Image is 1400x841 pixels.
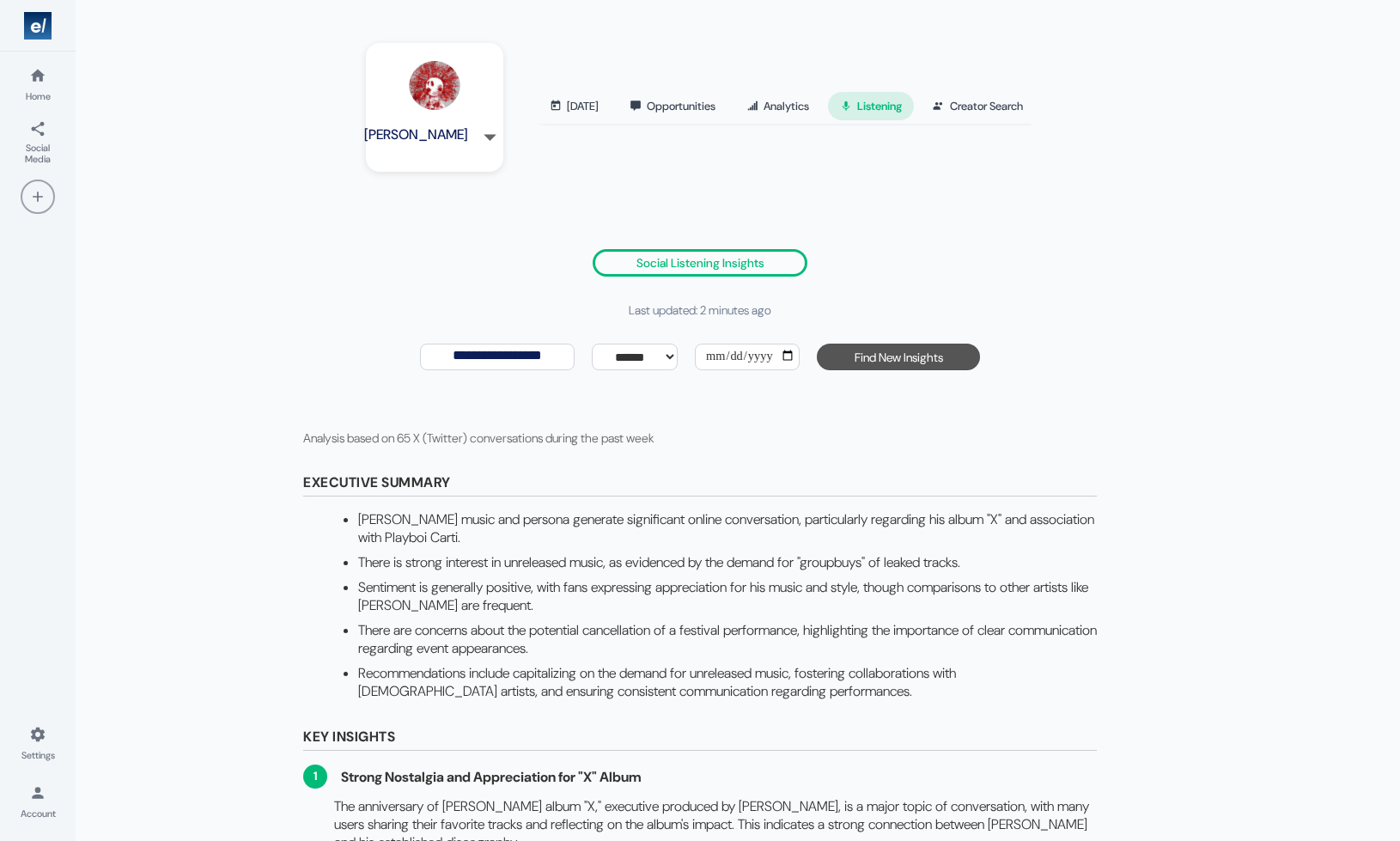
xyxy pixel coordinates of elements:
[7,117,69,168] a: Social Media
[303,473,1097,497] div: Executive Summary
[7,58,69,110] a: Home
[358,510,1097,546] li: [PERSON_NAME] music and persona generate significant online conversation, particularly regarding ...
[358,664,1097,700] li: Recommendations include capitalizing on the demand for unreleased music, fostering collaborations...
[358,578,1097,614] li: Sentiment is generally positive, with fans expressing appreciation for his music and style, thoug...
[358,553,1097,571] li: There is strong interest in unreleased music, as evidenced by the demand for "groupbuys" of leake...
[21,750,55,761] span: Settings
[303,430,1097,446] div: Analysis based on 65 X (Twitter) conversations during the past week
[14,143,62,165] span: Social Media
[24,12,52,40] img: Logo
[593,249,807,277] div: Social Listening Insights
[7,776,69,827] a: Account
[7,717,69,769] a: Settings
[828,92,914,120] a: Listening
[358,621,1097,657] li: There are concerns about the potential cancellation of a festival performance, highlighting the i...
[21,808,56,820] span: Account
[817,344,980,370] button: Find New Insights
[538,92,611,120] a: [DATE]
[303,765,327,789] span: 1
[303,302,1097,318] div: Last updated: 2 minutes ago
[303,728,1097,751] div: Key Insights
[734,92,821,120] a: Analytics
[618,92,727,120] a: Opportunities
[341,768,642,786] span: Strong Nostalgia and Appreciation for "X" Album
[364,125,468,143] h4: [PERSON_NAME]
[26,91,51,102] span: Home
[409,61,460,113] img: Kencarson
[921,92,1035,120] a: Creator Search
